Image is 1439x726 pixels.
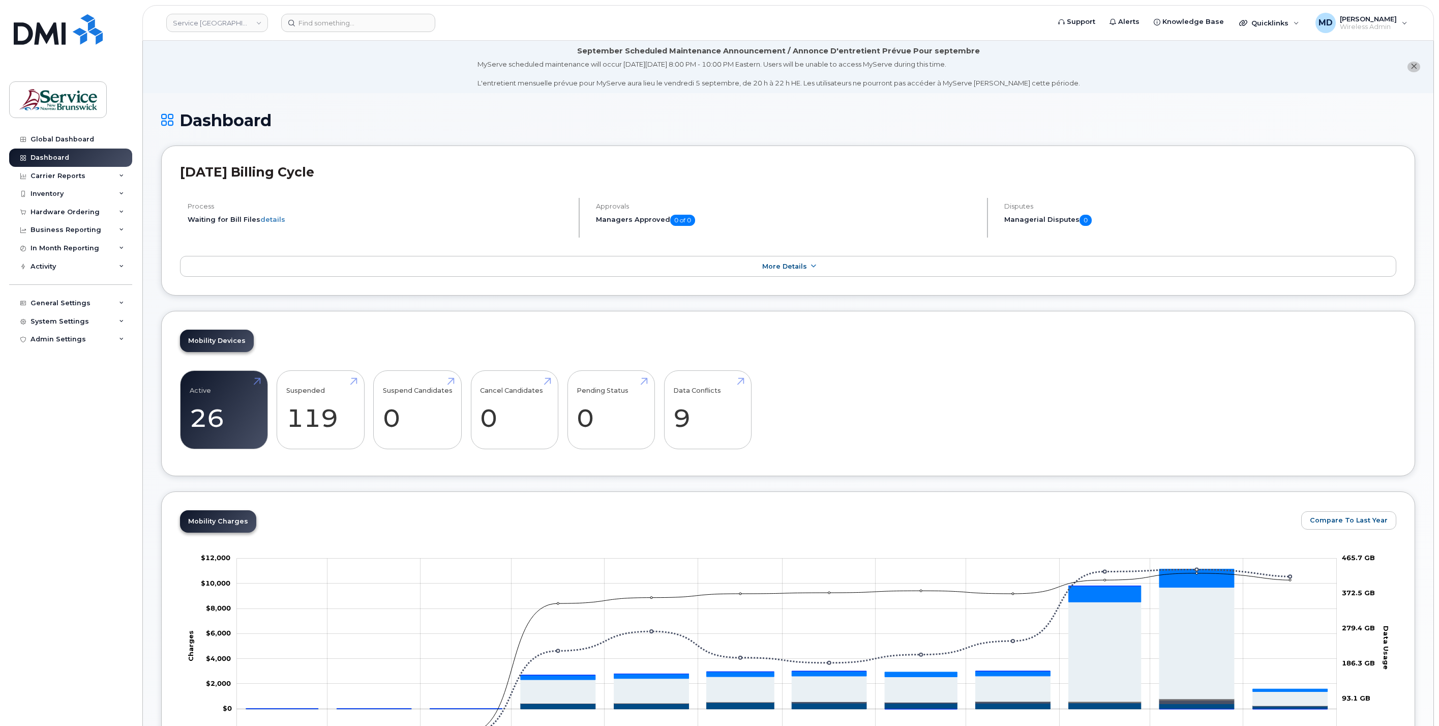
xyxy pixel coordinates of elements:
span: 0 of 0 [670,215,695,226]
g: $0 [206,629,231,637]
h4: Disputes [1004,202,1396,210]
tspan: $8,000 [206,604,231,612]
g: $0 [201,554,230,562]
div: September Scheduled Maintenance Announcement / Annonce D'entretient Prévue Pour septembre [577,46,980,56]
h5: Managers Approved [596,215,978,226]
a: Cancel Candidates 0 [480,376,549,444]
tspan: 186.3 GB [1342,659,1375,667]
tspan: Charges [187,630,195,661]
h4: Process [188,202,570,210]
tspan: $2,000 [206,679,231,687]
h5: Managerial Disputes [1004,215,1396,226]
tspan: $12,000 [201,554,230,562]
g: $0 [206,604,231,612]
span: Compare To Last Year [1310,515,1388,525]
button: close notification [1407,62,1420,72]
h2: [DATE] Billing Cycle [180,164,1396,180]
li: Waiting for Bill Files [188,215,570,224]
a: Suspended 119 [286,376,355,444]
span: More Details [762,263,807,270]
g: $0 [206,654,231,662]
button: Compare To Last Year [1301,511,1396,530]
tspan: 465.7 GB [1342,554,1375,562]
tspan: Data Usage [1382,626,1390,670]
a: Suspend Candidates 0 [383,376,453,444]
h1: Dashboard [161,111,1415,129]
a: Active 26 [190,376,258,444]
tspan: $6,000 [206,629,231,637]
a: Pending Status 0 [577,376,645,444]
tspan: 279.4 GB [1342,624,1375,632]
a: Mobility Devices [180,330,254,352]
tspan: $4,000 [206,654,231,662]
tspan: $0 [223,704,232,712]
div: MyServe scheduled maintenance will occur [DATE][DATE] 8:00 PM - 10:00 PM Eastern. Users will be u... [477,60,1080,88]
tspan: 372.5 GB [1342,589,1375,597]
a: Data Conflicts 9 [673,376,742,444]
a: Mobility Charges [180,510,256,533]
a: details [260,215,285,223]
span: 0 [1080,215,1092,226]
h4: Approvals [596,202,978,210]
tspan: 93.1 GB [1342,694,1370,702]
tspan: $10,000 [201,579,230,587]
g: $0 [201,579,230,587]
g: $0 [206,679,231,687]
